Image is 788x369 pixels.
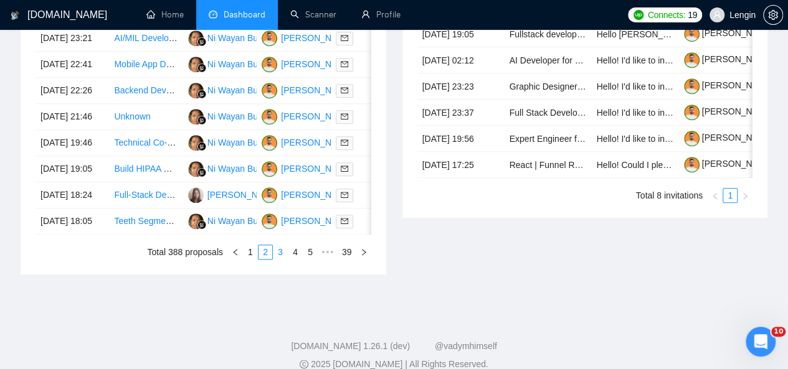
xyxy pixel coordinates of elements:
a: [PERSON_NAME] [684,133,774,142]
a: [PERSON_NAME] [684,80,774,90]
span: Connects: [648,8,685,22]
img: c1NLmzrk-0pBZjOo1nLSJnOz0itNHKTdmMHAt8VIsLFzaWqqsJDJtcFyV3OYvrqgu3 [684,78,700,94]
a: Build HIPAA Compliant EMR System for Clinic [114,164,292,174]
td: [DATE] 21:46 [36,104,109,130]
a: 3 [273,245,287,259]
a: TM[PERSON_NAME] [262,215,353,225]
img: NW [188,213,204,229]
div: Ni Wayan Budiarti [207,31,277,45]
a: TM[PERSON_NAME] [262,163,353,173]
a: Unknown [114,111,150,121]
img: TM [262,135,277,151]
a: [PERSON_NAME] [684,159,774,169]
li: 39 [338,245,356,259]
img: TM [262,213,277,229]
span: 10 [771,327,786,337]
img: TM [262,187,277,203]
a: [DOMAIN_NAME] 1.26.1 (dev) [291,341,410,351]
a: NWNi Wayan Budiarti [188,58,277,68]
a: 1 [244,245,257,259]
a: Backend Developer for Production ERP [114,85,267,95]
img: NW [188,135,204,151]
a: TM[PERSON_NAME] [262,32,353,42]
td: [DATE] 19:05 [417,21,505,47]
div: Ni Wayan Budiarti [207,110,277,123]
div: [PERSON_NAME] [207,188,279,202]
td: [DATE] 22:26 [36,78,109,104]
img: TM [262,83,277,98]
a: AI Developer for Roadmap Completion & Avatar Persona Customization [510,55,787,65]
img: TM [262,109,277,124]
span: mail [341,217,348,225]
span: mail [341,86,348,94]
span: mail [341,60,348,68]
button: right [738,188,752,203]
td: [DATE] 19:46 [36,130,109,156]
img: NB [188,187,204,203]
td: [DATE] 18:24 [36,182,109,208]
td: [DATE] 23:21 [36,26,109,52]
td: Mobile App Development (iOS and Android) [109,52,183,78]
td: Graphic Designer OR Frontend Developer Needed to Redesign Landing Page with New Branding [505,73,592,100]
div: [PERSON_NAME] [281,110,353,123]
a: searchScanner [290,9,336,20]
a: 39 [338,245,356,259]
div: Ni Wayan Budiarti [207,57,277,71]
td: [DATE] 19:05 [36,156,109,182]
td: Full-Stack Developer for Construction Estimating Platform [109,182,183,208]
a: @vadymhimself [435,341,497,351]
button: right [356,245,371,259]
div: [PERSON_NAME] [281,188,353,202]
img: TM [262,57,277,72]
a: NWNi Wayan Budiarti [188,32,277,42]
a: NWNi Wayan Budiarti [188,137,277,147]
img: c1NLmzrk-0pBZjOo1nLSJnOz0itNHKTdmMHAt8VIsLFzaWqqsJDJtcFyV3OYvrqgu3 [684,105,700,120]
a: NWNi Wayan Budiarti [188,85,277,95]
a: Fullstack developer for complete vacation rental booking platform [510,29,761,39]
td: Full Stack Developer ( Laravel+Vue) [505,100,592,126]
li: 4 [288,245,303,259]
li: 3 [273,245,288,259]
img: upwork-logo.png [634,10,643,20]
img: NW [188,161,204,177]
img: c1NLmzrk-0pBZjOo1nLSJnOz0itNHKTdmMHAt8VIsLFzaWqqsJDJtcFyV3OYvrqgu3 [684,131,700,146]
a: Full Stack Developer ( Laravel+Vue) [510,108,650,118]
li: 1 [243,245,258,259]
div: [PERSON_NAME] [281,83,353,97]
li: 5 [303,245,318,259]
a: AI/MIL Developer for Chatbot Creation [114,33,262,43]
span: right [360,248,368,256]
span: left [232,248,239,256]
img: TM [262,161,277,177]
a: NB[PERSON_NAME] [188,189,279,199]
td: [DATE] 19:56 [417,126,505,152]
div: Ni Wayan Budiarti [207,136,277,149]
div: [PERSON_NAME] [281,214,353,228]
button: setting [763,5,783,25]
td: AI/MIL Developer for Chatbot Creation [109,26,183,52]
img: TM [262,30,277,46]
a: TM[PERSON_NAME] [262,137,353,147]
button: left [228,245,243,259]
td: Build HIPAA Compliant EMR System for Clinic [109,156,183,182]
a: TM[PERSON_NAME] [262,58,353,68]
a: 1 [723,189,737,202]
a: 5 [303,245,317,259]
img: NW [188,83,204,98]
span: left [711,192,719,200]
li: 1 [723,188,738,203]
img: gigradar-bm.png [197,63,206,72]
img: NW [188,57,204,72]
img: gigradar-bm.png [197,168,206,177]
td: [DATE] 02:12 [417,47,505,73]
td: Backend Developer for Production ERP [109,78,183,104]
a: Technical Co-Founder for Healthcare SaaS Platform [114,138,315,147]
a: TM[PERSON_NAME] [262,111,353,121]
td: Technical Co-Founder for Healthcare SaaS Platform [109,130,183,156]
a: [PERSON_NAME] [684,28,774,38]
td: Fullstack developer for complete vacation rental booking platform [505,21,592,47]
td: [DATE] 17:25 [417,152,505,178]
img: gigradar-bm.png [197,116,206,124]
div: Ni Wayan Budiarti [207,214,277,228]
td: [DATE] 23:37 [417,100,505,126]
